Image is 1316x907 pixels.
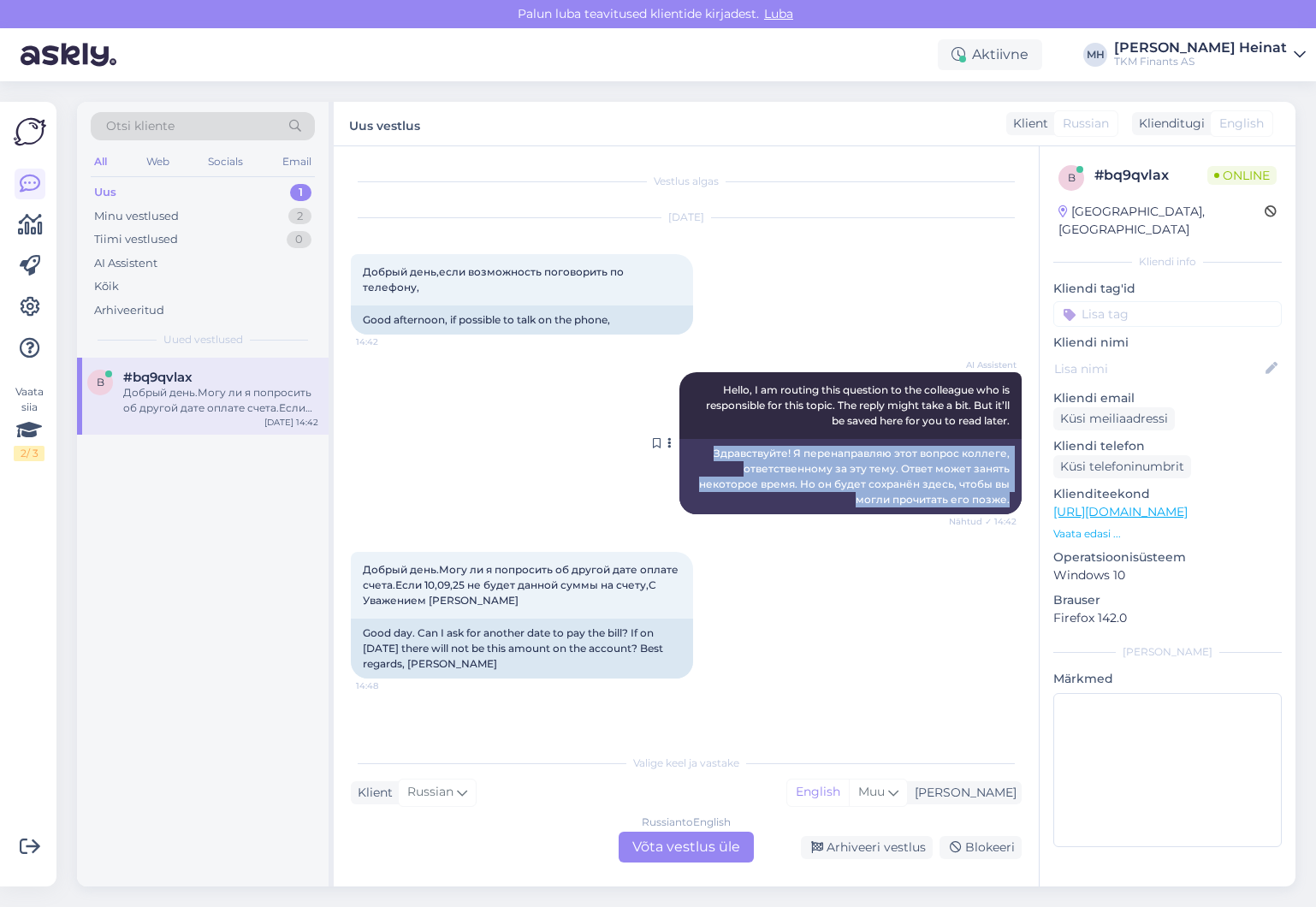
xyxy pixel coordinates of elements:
[351,174,1022,189] div: Vestlus algas
[407,783,453,802] span: Russian
[143,151,173,173] div: Web
[94,302,164,319] div: Arhiveeritud
[759,6,798,21] span: Luba
[356,679,420,692] span: 14:48
[1053,526,1282,542] p: Vaata edasi ...
[363,563,681,607] span: Добрый день.Могу ли я попросить об другой дате оплате счета.Если 10,09,25 не будет данной суммы н...
[1053,609,1282,627] p: Firefox 142.0
[1006,115,1048,133] div: Klient
[205,151,246,173] div: Socials
[287,231,311,248] div: 0
[1053,566,1282,584] p: Windows 10
[801,836,933,859] div: Arhiveeri vestlus
[679,439,1022,514] div: Здравствуйте! Я перенаправляю этот вопрос коллеге, ответственному за эту тему. Ответ может занять...
[1053,670,1282,688] p: Märkmed
[940,836,1022,859] div: Blokeeri
[1053,301,1282,327] input: Lisa tag
[94,208,179,225] div: Minu vestlused
[123,370,193,385] span: #bq9qvlax
[163,332,243,347] span: Uued vestlused
[1053,644,1282,660] div: [PERSON_NAME]
[1053,455,1191,478] div: Küsi telefoninumbrit
[1207,166,1277,185] span: Online
[1054,359,1262,378] input: Lisa nimi
[123,385,318,416] div: Добрый день.Могу ли я попросить об другой дате оплате счета.Если 10,09,25 не будет данной суммы н...
[1053,407,1175,430] div: Küsi meiliaadressi
[1053,591,1282,609] p: Brauser
[619,832,754,863] div: Võta vestlus üle
[1114,41,1306,68] a: [PERSON_NAME] HeinatTKM Finants AS
[351,619,693,679] div: Good day. Can I ask for another date to pay the bill? If on [DATE] there will not be this amount ...
[1094,165,1207,186] div: # bq9qvlax
[1053,280,1282,298] p: Kliendi tag'id
[1053,334,1282,352] p: Kliendi nimi
[1083,43,1107,67] div: MH
[1053,504,1188,519] a: [URL][DOMAIN_NAME]
[94,184,116,201] div: Uus
[1063,115,1109,133] span: Russian
[356,335,420,348] span: 14:42
[94,278,119,295] div: Kõik
[1053,254,1282,270] div: Kliendi info
[94,255,157,272] div: AI Assistent
[288,208,311,225] div: 2
[279,151,315,173] div: Email
[349,112,420,135] label: Uus vestlus
[363,265,626,293] span: Добрый день,если возможность поговорить по телефону,
[1053,437,1282,455] p: Kliendi telefon
[1219,115,1264,133] span: English
[1053,389,1282,407] p: Kliendi email
[91,151,110,173] div: All
[952,359,1017,371] span: AI Assistent
[94,231,178,248] div: Tiimi vestlused
[351,784,393,802] div: Klient
[14,384,44,461] div: Vaata siia
[1053,548,1282,566] p: Operatsioonisüsteem
[642,815,731,830] div: Russian to English
[908,784,1017,802] div: [PERSON_NAME]
[706,383,1012,427] span: Hello, I am routing this question to the colleague who is responsible for this topic. The reply m...
[351,756,1022,771] div: Valige keel ja vastake
[1132,115,1205,133] div: Klienditugi
[351,305,693,335] div: Good afternoon, if possible to talk on the phone,
[264,416,318,429] div: [DATE] 14:42
[949,515,1017,528] span: Nähtud ✓ 14:42
[14,446,44,461] div: 2 / 3
[290,184,311,201] div: 1
[97,376,104,388] span: b
[1053,485,1282,503] p: Klienditeekond
[1114,41,1287,55] div: [PERSON_NAME] Heinat
[351,210,1022,225] div: [DATE]
[1114,55,1287,68] div: TKM Finants AS
[858,784,885,799] span: Muu
[1068,171,1076,184] span: b
[787,780,849,805] div: English
[106,117,175,135] span: Otsi kliente
[1058,203,1265,239] div: [GEOGRAPHIC_DATA], [GEOGRAPHIC_DATA]
[938,39,1042,70] div: Aktiivne
[14,116,46,148] img: Askly Logo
